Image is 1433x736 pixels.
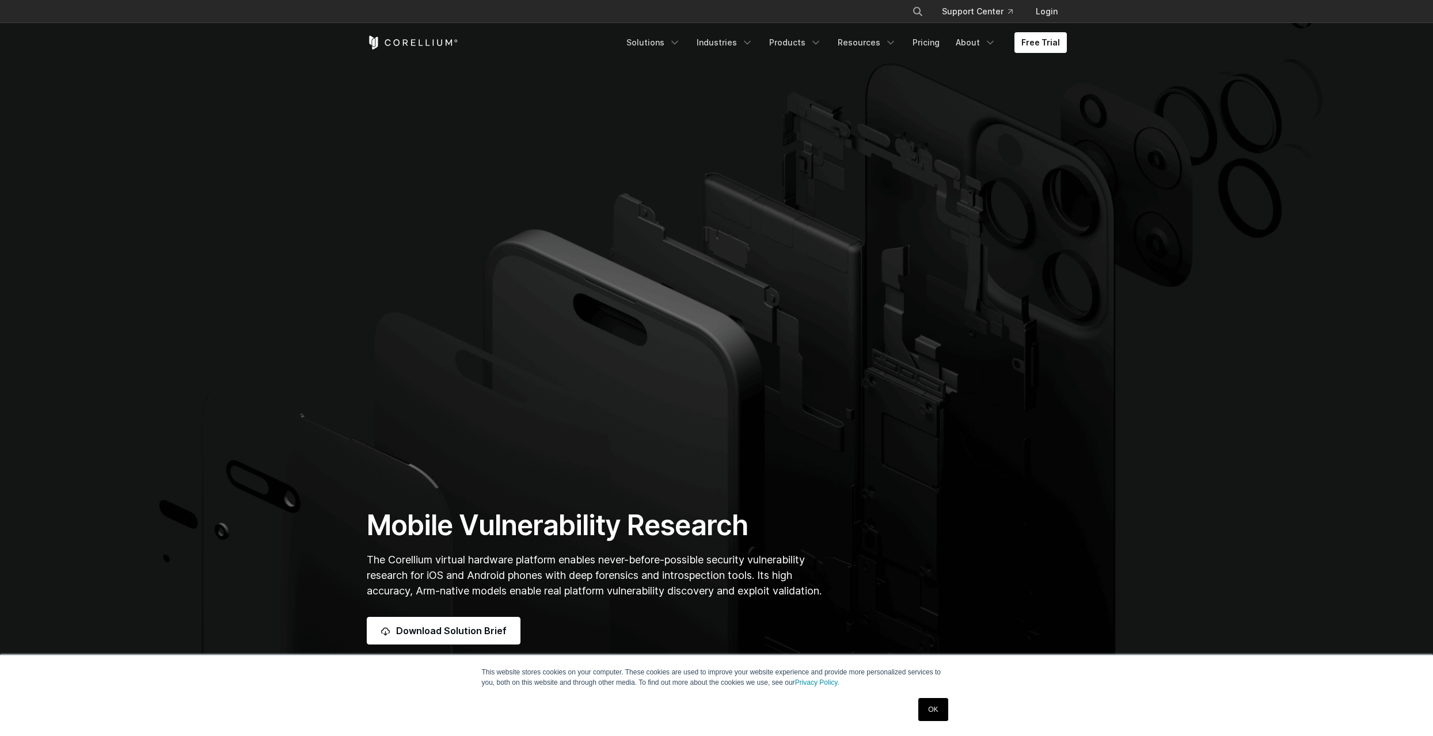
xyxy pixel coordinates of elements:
[831,32,903,53] a: Resources
[1014,32,1067,53] a: Free Trial
[396,624,507,638] span: Download Solution Brief
[933,1,1022,22] a: Support Center
[367,36,458,49] a: Corellium Home
[619,32,687,53] a: Solutions
[619,32,1067,53] div: Navigation Menu
[898,1,1067,22] div: Navigation Menu
[367,554,822,597] span: The Corellium virtual hardware platform enables never-before-possible security vulnerability rese...
[907,1,928,22] button: Search
[949,32,1003,53] a: About
[918,698,948,721] a: OK
[367,617,520,645] a: Download Solution Brief
[367,508,826,543] h1: Mobile Vulnerability Research
[482,667,952,688] p: This website stores cookies on your computer. These cookies are used to improve your website expe...
[906,32,947,53] a: Pricing
[1027,1,1067,22] a: Login
[690,32,760,53] a: Industries
[795,678,839,687] a: Privacy Policy.
[762,32,828,53] a: Products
